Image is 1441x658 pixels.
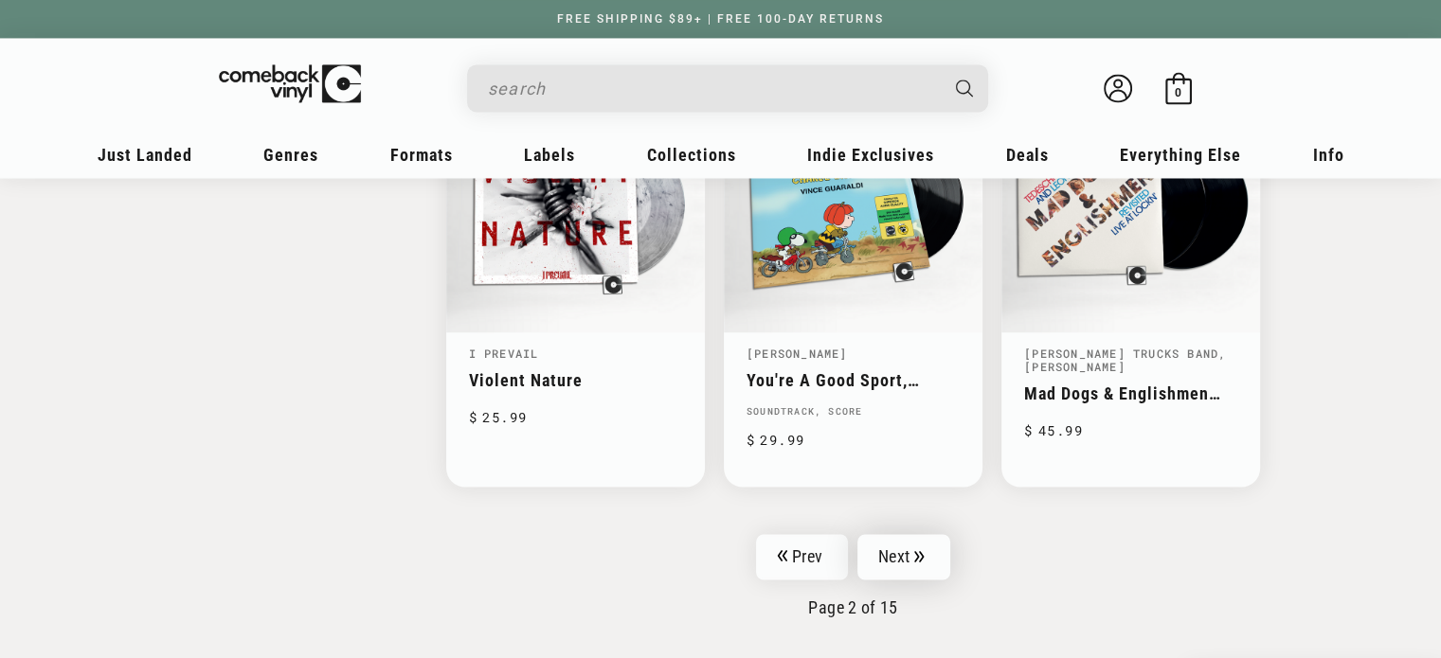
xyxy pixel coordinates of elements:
span: Collections [647,145,736,165]
span: Labels [524,145,575,165]
span: Everything Else [1120,145,1241,165]
span: Deals [1006,145,1049,165]
p: Page 2 of 15 [446,596,1261,616]
a: You're A Good Sport, [PERSON_NAME] (Original Soundtrack Recording - 50th Anniversary Edition) [747,370,960,390]
span: Info [1313,145,1344,165]
a: Next [857,534,950,579]
a: Violent Nature [469,370,682,390]
a: I Prevail [469,346,539,361]
a: Prev [756,534,848,579]
span: Genres [263,145,318,165]
a: , [PERSON_NAME] [1024,346,1226,374]
input: When autocomplete results are available use up and down arrows to review and enter to select [488,69,937,108]
a: Mad Dogs & Englishmen Revisited: Live At Lockn' [1024,383,1237,403]
span: Just Landed [98,145,192,165]
a: FREE SHIPPING $89+ | FREE 100-DAY RETURNS [538,12,903,26]
span: Indie Exclusives [807,145,934,165]
div: Search [467,64,988,112]
a: [PERSON_NAME] Trucks Band [1024,346,1218,361]
a: [PERSON_NAME] [747,346,848,361]
span: 0 [1175,85,1181,99]
button: Search [939,64,990,112]
nav: Pagination [446,534,1261,616]
span: Formats [390,145,453,165]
